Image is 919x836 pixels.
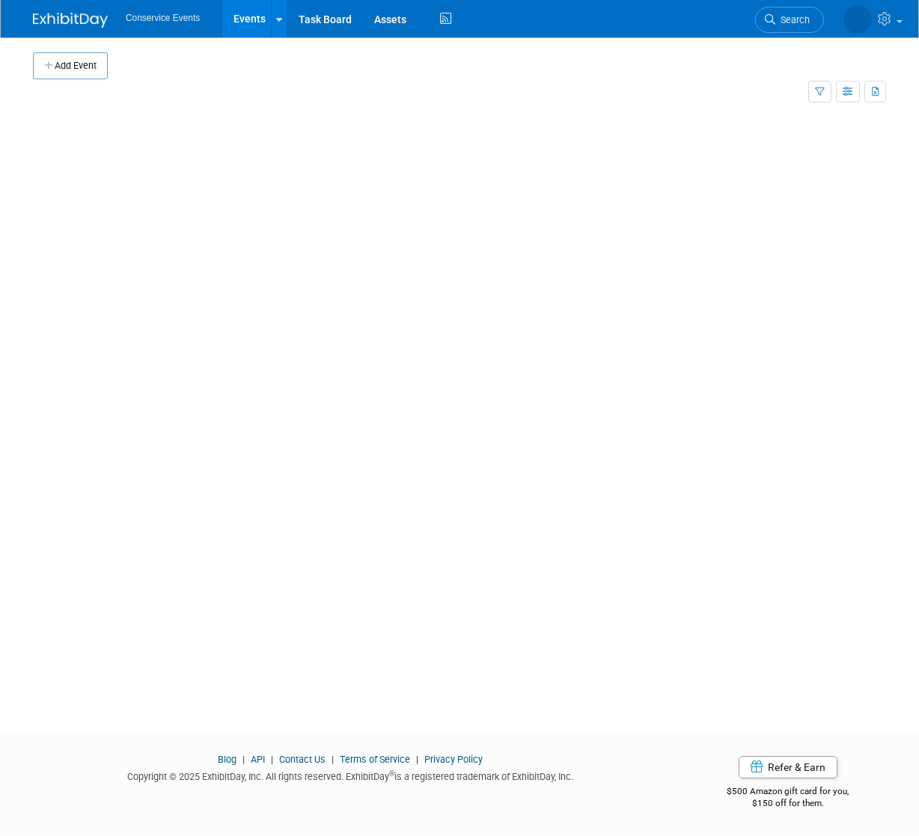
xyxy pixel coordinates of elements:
[267,754,277,765] span: |
[424,754,483,765] a: Privacy Policy
[251,754,265,765] a: API
[33,13,108,28] img: ExhibitDay
[279,754,326,765] a: Contact Us
[218,754,236,765] a: Blog
[690,775,887,810] div: $500 Amazon gift card for you,
[389,769,394,778] sup: ®
[739,756,837,778] a: Refer & Earn
[775,14,810,25] span: Search
[340,754,410,765] a: Terms of Service
[239,754,248,765] span: |
[412,754,422,765] span: |
[33,766,668,784] div: Copyright © 2025 ExhibitDay, Inc. All rights reserved. ExhibitDay is a registered trademark of Ex...
[126,13,200,23] span: Conservice Events
[33,52,108,79] button: Add Event
[843,5,872,34] img: Amiee Griffey
[328,754,338,765] span: |
[690,797,887,810] div: $150 off for them.
[755,7,824,33] a: Search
